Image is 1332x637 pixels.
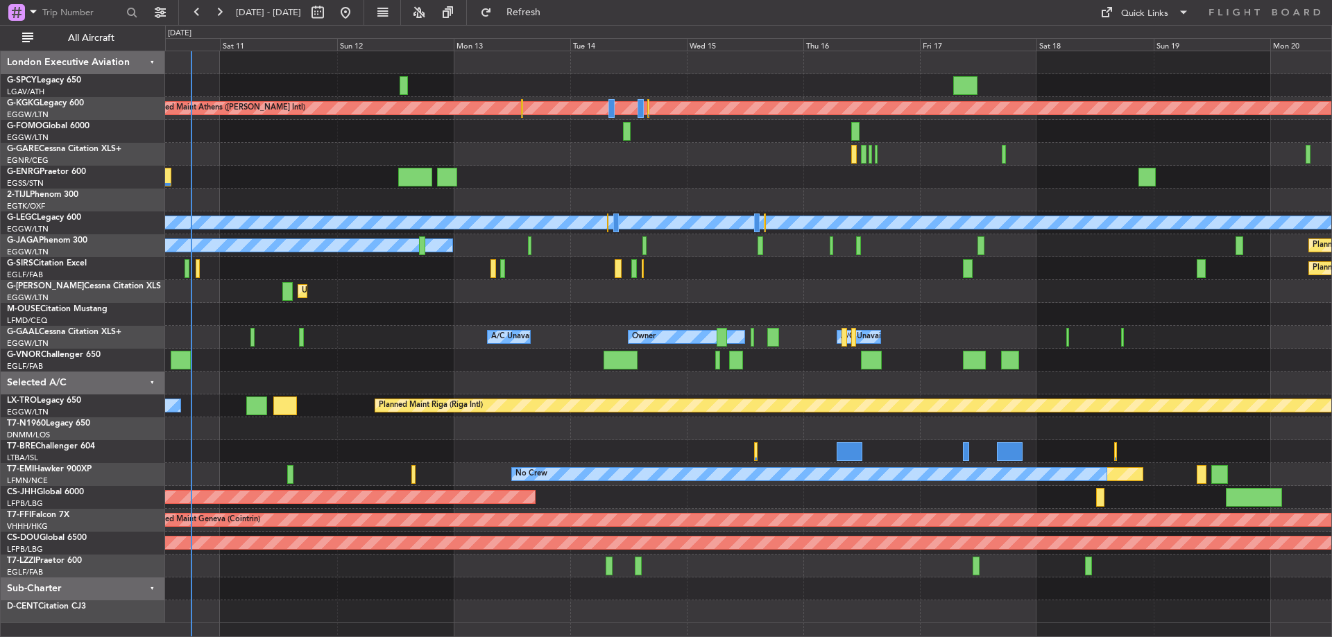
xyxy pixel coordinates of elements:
a: CS-DOUGlobal 6500 [7,534,87,542]
div: Owner [632,326,656,347]
a: EGGW/LTN [7,247,49,257]
a: G-SPCYLegacy 650 [7,76,81,85]
span: D-CENT [7,602,38,611]
a: G-ENRGPraetor 600 [7,168,86,176]
button: Refresh [474,1,557,24]
span: G-SPCY [7,76,37,85]
span: G-JAGA [7,236,39,245]
div: Unplanned Maint [GEOGRAPHIC_DATA] ([GEOGRAPHIC_DATA]) [302,281,530,302]
a: G-LEGCLegacy 600 [7,213,81,222]
a: CS-JHHGlobal 6000 [7,488,84,496]
span: T7-N1960 [7,419,46,428]
span: T7-BRE [7,442,35,451]
a: EGGW/LTN [7,338,49,349]
a: G-VNORChallenger 650 [7,351,101,359]
a: D-CENTCitation CJ3 [7,602,86,611]
a: LFMN/NCE [7,475,48,486]
div: Mon 13 [454,38,570,51]
span: G-SIRS [7,259,33,268]
span: [DATE] - [DATE] [236,6,301,19]
a: EGGW/LTN [7,132,49,143]
a: EGNR/CEG [7,155,49,166]
div: Planned Maint Athens ([PERSON_NAME] Intl) [146,98,305,119]
a: EGTK/OXF [7,201,45,211]
span: G-LEGC [7,213,37,222]
div: Tue 14 [570,38,687,51]
a: EGLF/FAB [7,361,43,372]
span: M-OUSE [7,305,40,313]
a: G-GARECessna Citation XLS+ [7,145,121,153]
span: G-KGKG [7,99,40,107]
a: EGGW/LTN [7,110,49,120]
a: EGLF/FAB [7,270,43,280]
span: T7-EMI [7,465,34,473]
a: EGGW/LTN [7,407,49,417]
a: M-OUSECitation Mustang [7,305,108,313]
a: VHHH/HKG [7,521,48,532]
a: EGGW/LTN [7,293,49,303]
span: T7-FFI [7,511,31,519]
span: G-VNOR [7,351,41,359]
a: LFPB/LBG [7,498,43,509]
div: Fri 17 [920,38,1036,51]
a: G-KGKGLegacy 600 [7,99,84,107]
a: T7-EMIHawker 900XP [7,465,92,473]
span: LX-TRO [7,396,37,405]
input: Trip Number [42,2,122,23]
span: 2-TIJL [7,191,30,199]
a: LFPB/LBG [7,544,43,555]
a: T7-N1960Legacy 650 [7,419,90,428]
a: EGLF/FAB [7,567,43,577]
a: EGGW/LTN [7,224,49,234]
div: [DATE] [168,28,191,40]
a: T7-FFIFalcon 7X [7,511,69,519]
span: G-GARE [7,145,39,153]
span: CS-DOU [7,534,40,542]
span: All Aircraft [36,33,146,43]
a: LFMD/CEQ [7,315,47,326]
div: Sat 11 [220,38,336,51]
div: Thu 16 [803,38,920,51]
a: EGSS/STN [7,178,44,189]
a: T7-LZZIPraetor 600 [7,557,82,565]
a: 2-TIJLPhenom 300 [7,191,78,199]
a: LGAV/ATH [7,87,44,97]
div: No Crew [515,464,547,485]
span: Refresh [495,8,553,17]
a: G-JAGAPhenom 300 [7,236,87,245]
div: Wed 15 [687,38,803,51]
span: G-ENRG [7,168,40,176]
div: Planned Maint Riga (Riga Intl) [379,395,483,416]
a: G-SIRSCitation Excel [7,259,87,268]
a: LTBA/ISL [7,453,38,463]
button: Quick Links [1093,1,1196,24]
span: G-GAAL [7,328,39,336]
div: Sun 19 [1154,38,1270,51]
span: CS-JHH [7,488,37,496]
a: DNMM/LOS [7,430,50,440]
span: G-[PERSON_NAME] [7,282,84,290]
span: G-FOMO [7,122,42,130]
div: Sun 12 [337,38,454,51]
button: All Aircraft [15,27,151,49]
div: A/C Unavailable [491,326,549,347]
div: A/C Unavailable [841,326,898,347]
span: T7-LZZI [7,557,35,565]
div: Planned Maint Geneva (Cointrin) [146,509,260,530]
div: Sat 18 [1036,38,1153,51]
a: G-FOMOGlobal 6000 [7,122,89,130]
div: Quick Links [1121,7,1168,21]
a: G-GAALCessna Citation XLS+ [7,328,121,336]
a: T7-BREChallenger 604 [7,442,95,451]
a: LX-TROLegacy 650 [7,396,81,405]
a: G-[PERSON_NAME]Cessna Citation XLS [7,282,161,290]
